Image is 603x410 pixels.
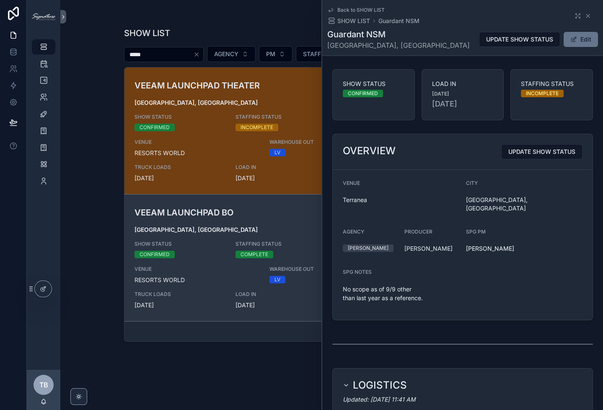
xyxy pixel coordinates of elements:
[124,27,170,39] h1: SHOW LIST
[135,301,225,309] span: [DATE]
[135,241,225,247] span: SHOW STATUS
[466,244,514,253] span: [PERSON_NAME]
[526,90,559,97] div: INCOMPLETE
[466,196,582,213] span: [GEOGRAPHIC_DATA], [GEOGRAPHIC_DATA]
[327,29,470,40] h1: Guardant NSM
[353,379,407,392] h2: LOGISTICS
[337,17,370,25] span: SHOW LIST
[135,291,225,298] span: TRUCK LOADS
[135,149,259,157] span: RESORTS WORLD
[193,51,203,58] button: Clear
[404,244,459,253] span: [PERSON_NAME]
[236,291,326,298] span: LOAD IN
[303,50,331,58] span: STAFFING
[135,276,259,284] span: RESORTS WORLD
[124,194,539,321] a: VEEAM LAUNCHPAD BO[GEOGRAPHIC_DATA], [GEOGRAPHIC_DATA]SHOW STATUSCONFIRMEDSTAFFING STATUSCOMPLETE...
[343,228,364,235] span: AGENCY
[343,285,459,302] p: No scope as of 9/9 other than last year as a reference.
[236,174,326,182] span: [DATE]
[135,99,258,106] strong: [GEOGRAPHIC_DATA], [GEOGRAPHIC_DATA]
[124,67,539,194] a: VEEAM LAUNCHPAD THEATER[GEOGRAPHIC_DATA], [GEOGRAPHIC_DATA]SHOW STATUSCONFIRMEDSTAFFING STATUSINC...
[236,241,326,247] span: STAFFING STATUS
[135,226,258,233] strong: [GEOGRAPHIC_DATA], [GEOGRAPHIC_DATA]
[207,46,256,62] button: Select Button
[27,34,60,200] div: scrollable content
[348,244,388,252] div: [PERSON_NAME]
[432,80,494,88] span: LOAD IN
[327,40,470,50] span: [GEOGRAPHIC_DATA], [GEOGRAPHIC_DATA]
[564,32,598,47] button: Edit
[135,174,225,182] span: [DATE]
[39,380,48,390] span: TB
[343,396,416,403] em: Updated: [DATE] 11:41 AM
[32,13,55,20] img: App logo
[135,139,259,145] span: VENUE
[432,98,494,110] span: [DATE]
[274,276,280,283] div: LV
[259,46,292,62] button: Select Button
[343,144,396,158] h2: OVERVIEW
[135,114,225,120] span: SHOW STATUS
[343,269,372,275] span: SPG NOTES
[378,17,419,25] a: Guardant NSM
[479,32,560,47] button: UPDATE SHOW STATUS
[241,251,268,258] div: COMPLETE
[140,251,170,258] div: CONFIRMED
[404,228,432,235] span: PRODUCER
[140,124,170,131] div: CONFIRMED
[135,206,394,219] h3: VEEAM LAUNCHPAD BO
[269,266,394,272] span: WAREHOUSE OUT
[135,266,259,272] span: VENUE
[327,17,370,25] a: SHOW LIST
[486,35,553,44] span: UPDATE SHOW STATUS
[327,7,385,13] a: Back to SHOW LIST
[343,196,459,204] span: Terranea
[466,180,478,186] span: CITY
[343,80,404,88] span: SHOW STATUS
[274,149,280,156] div: LV
[269,139,394,145] span: WAREHOUSE OUT
[508,148,575,156] span: UPDATE SHOW STATUS
[135,79,394,92] h3: VEEAM LAUNCHPAD THEATER
[348,90,378,97] div: CONFIRMED
[236,164,326,171] span: LOAD IN
[266,50,275,58] span: PM
[296,46,349,62] button: Select Button
[521,80,582,88] span: STAFFING STATUS
[466,228,486,235] span: SPG PM
[236,114,326,120] span: STAFFING STATUS
[135,164,225,171] span: TRUCK LOADS
[501,144,582,159] button: UPDATE SHOW STATUS
[432,91,449,97] strong: [DATE]
[337,7,385,13] span: Back to SHOW LIST
[236,301,326,309] span: [DATE]
[343,180,360,186] span: VENUE
[241,124,273,131] div: INCOMPLETE
[214,50,238,58] span: AGENCY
